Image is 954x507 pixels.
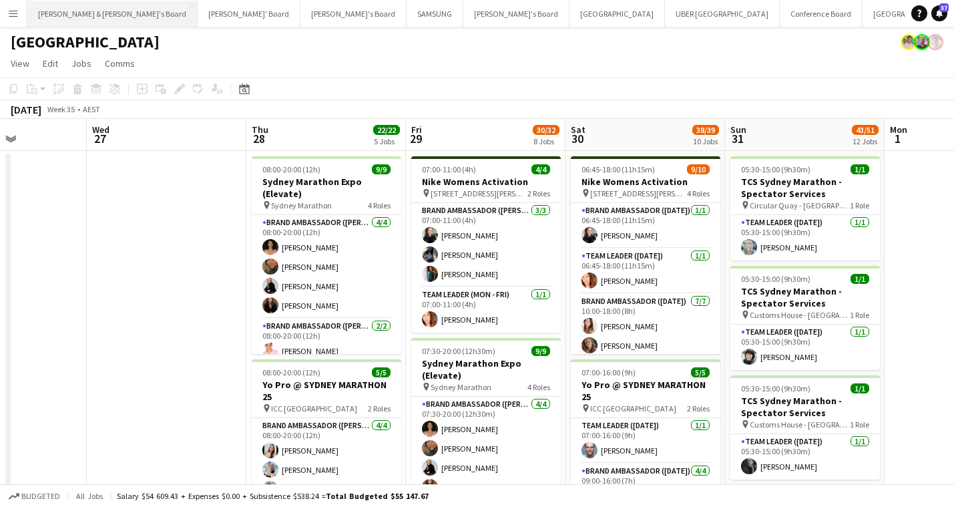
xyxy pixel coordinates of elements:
[730,266,880,370] app-job-card: 05:30-15:00 (9h30m)1/1TCS Sydney Marathon - Spectator Services Customs House - [GEOGRAPHIC_DATA]1...
[11,103,41,116] div: [DATE]
[411,156,561,333] app-job-card: 07:00-11:00 (4h)4/4Nike Womens Activation [STREET_ADDRESS][PERSON_NAME]2 RolesBrand Ambassador ([...
[571,418,720,464] app-card-role: Team Leader ([DATE])1/107:00-16:00 (9h)[PERSON_NAME]
[590,188,687,198] span: [STREET_ADDRESS][PERSON_NAME]
[531,346,550,356] span: 9/9
[730,215,880,261] app-card-role: Team Leader ([DATE])1/105:30-15:00 (9h30m)[PERSON_NAME]
[741,164,810,174] span: 05:30-15:00 (9h30m)
[11,32,160,52] h1: [GEOGRAPHIC_DATA]
[531,164,550,174] span: 4/4
[730,285,880,309] h3: TCS Sydney Marathon - Spectator Services
[571,294,720,456] app-card-role: Brand Ambassador ([DATE])7/710:00-18:00 (8h)[PERSON_NAME][PERSON_NAME]
[326,491,429,501] span: Total Budgeted $55 147.67
[431,188,527,198] span: [STREET_ADDRESS][PERSON_NAME]
[252,215,401,319] app-card-role: Brand Ambassador ([PERSON_NAME])4/408:00-20:00 (12h)[PERSON_NAME][PERSON_NAME][PERSON_NAME][PERSO...
[27,1,198,27] button: [PERSON_NAME] & [PERSON_NAME]'s Board
[569,1,665,27] button: [GEOGRAPHIC_DATA]
[692,125,719,135] span: 38/39
[533,125,559,135] span: 30/32
[44,104,77,114] span: Week 35
[300,1,407,27] button: [PERSON_NAME]'s Board
[422,346,495,356] span: 07:30-20:00 (12h30m)
[687,188,710,198] span: 4 Roles
[43,57,58,69] span: Edit
[691,367,710,377] span: 5/5
[92,124,109,136] span: Wed
[66,55,97,72] a: Jobs
[581,367,636,377] span: 07:00-16:00 (9h)
[252,124,268,136] span: Thu
[262,367,320,377] span: 08:00-20:00 (12h)
[5,55,35,72] a: View
[83,104,100,114] div: AEST
[11,57,29,69] span: View
[73,491,105,501] span: All jobs
[851,383,869,393] span: 1/1
[250,131,268,146] span: 28
[431,382,491,392] span: Sydney Marathon
[741,274,810,284] span: 05:30-15:00 (9h30m)
[411,287,561,333] app-card-role: Team Leader (Mon - Fri)1/107:00-11:00 (4h)[PERSON_NAME]
[571,124,585,136] span: Sat
[411,124,422,136] span: Fri
[590,403,676,413] span: ICC [GEOGRAPHIC_DATA]
[741,383,810,393] span: 05:30-15:00 (9h30m)
[730,156,880,261] app-job-card: 05:30-15:00 (9h30m)1/1TCS Sydney Marathon - Spectator Services Circular Quay - [GEOGRAPHIC_DATA] ...
[271,403,357,413] span: ICC [GEOGRAPHIC_DATA]
[409,131,422,146] span: 29
[372,164,391,174] span: 9/9
[368,403,391,413] span: 2 Roles
[90,131,109,146] span: 27
[571,156,720,354] app-job-card: 06:45-18:00 (11h15m)9/10Nike Womens Activation [STREET_ADDRESS][PERSON_NAME]4 RolesBrand Ambassad...
[750,310,850,320] span: Customs House - [GEOGRAPHIC_DATA]
[463,1,569,27] button: [PERSON_NAME]'s Board
[105,57,135,69] span: Comms
[850,310,869,320] span: 1 Role
[252,156,401,354] div: 08:00-20:00 (12h)9/9Sydney Marathon Expo (Elevate) Sydney Marathon4 RolesBrand Ambassador ([PERSO...
[252,319,401,383] app-card-role: Brand Ambassador ([PERSON_NAME])2/208:00-20:00 (12h)[PERSON_NAME]
[422,164,476,174] span: 07:00-11:00 (4h)
[262,164,320,174] span: 08:00-20:00 (12h)
[271,200,332,210] span: Sydney Marathon
[852,125,879,135] span: 43/51
[730,124,746,136] span: Sun
[374,136,399,146] div: 5 Jobs
[99,55,140,72] a: Comms
[693,136,718,146] div: 10 Jobs
[527,188,550,198] span: 2 Roles
[581,164,655,174] span: 06:45-18:00 (11h15m)
[252,379,401,403] h3: Yo Pro @ SYDNEY MARATHON 25
[569,131,585,146] span: 30
[888,131,907,146] span: 1
[373,125,400,135] span: 22/22
[665,1,780,27] button: UBER [GEOGRAPHIC_DATA]
[571,248,720,294] app-card-role: Team Leader ([DATE])1/106:45-18:00 (11h15m)[PERSON_NAME]
[730,375,880,480] app-job-card: 05:30-15:00 (9h30m)1/1TCS Sydney Marathon - Spectator Services Customs House - [GEOGRAPHIC_DATA]1...
[411,397,561,500] app-card-role: Brand Ambassador ([PERSON_NAME])4/407:30-20:00 (12h30m)[PERSON_NAME][PERSON_NAME][PERSON_NAME][PE...
[730,434,880,480] app-card-role: Team Leader ([DATE])1/105:30-15:00 (9h30m)[PERSON_NAME]
[728,131,746,146] span: 31
[411,176,561,188] h3: Nike Womens Activation
[851,164,869,174] span: 1/1
[901,34,917,50] app-user-avatar: Arrence Torres
[117,491,429,501] div: Salary $54 609.43 + Expenses $0.00 + Subsistence $538.24 =
[372,367,391,377] span: 5/5
[850,419,869,430] span: 1 Role
[411,357,561,381] h3: Sydney Marathon Expo (Elevate)
[750,200,850,210] span: Circular Quay - [GEOGRAPHIC_DATA] - [GEOGRAPHIC_DATA]
[687,164,710,174] span: 9/10
[571,203,720,248] app-card-role: Brand Ambassador ([DATE])1/106:45-18:00 (11h15m)[PERSON_NAME]
[730,395,880,419] h3: TCS Sydney Marathon - Spectator Services
[7,489,62,504] button: Budgeted
[850,200,869,210] span: 1 Role
[71,57,91,69] span: Jobs
[411,203,561,287] app-card-role: Brand Ambassador ([PERSON_NAME])3/307:00-11:00 (4h)[PERSON_NAME][PERSON_NAME][PERSON_NAME]
[687,403,710,413] span: 2 Roles
[571,379,720,403] h3: Yo Pro @ SYDNEY MARATHON 25
[927,34,943,50] app-user-avatar: Victoria Hunt
[931,5,947,21] a: 37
